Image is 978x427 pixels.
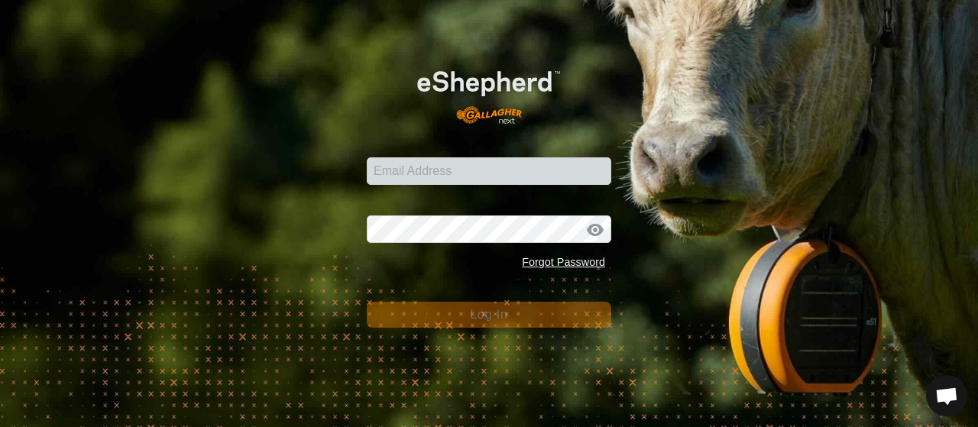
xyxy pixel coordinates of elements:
img: E-shepherd Logo [391,50,587,134]
div: Open chat [926,375,967,416]
button: Log In [367,302,611,328]
input: Email Address [367,157,611,185]
a: Forgot Password [522,256,605,268]
span: Log In [470,308,507,321]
